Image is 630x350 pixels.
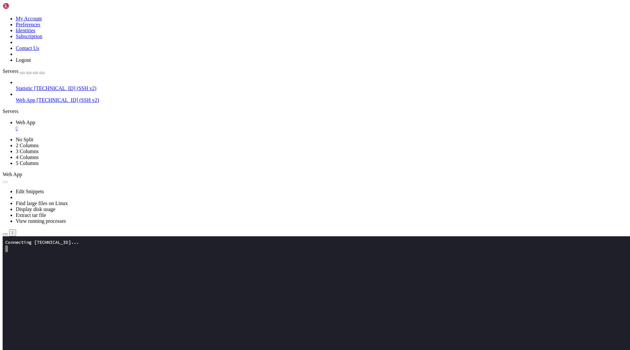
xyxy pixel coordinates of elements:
[16,126,627,131] a: 
[16,143,39,148] a: 2 Columns
[34,85,96,91] span: [TECHNICAL_ID] (SSH v2)
[16,120,627,131] a: Web App
[37,97,99,103] span: [TECHNICAL_ID] (SSH v2)
[16,97,35,103] span: Web App
[16,85,627,91] a: Statistic [TECHNICAL_ID] (SSH v2)
[3,68,18,74] span: Servers
[16,85,33,91] span: Statistic
[16,189,44,194] a: Edit Snippets
[3,108,627,114] div: Servers
[16,34,42,39] a: Subscription
[16,218,66,224] a: View running processes
[16,120,35,125] span: Web App
[12,230,13,235] div: 
[16,154,39,160] a: 4 Columns
[16,45,39,51] a: Contact Us
[3,68,45,74] a: Servers
[16,160,39,166] a: 5 Columns
[3,172,22,177] span: Web App
[3,3,40,9] img: Shellngn
[3,9,5,16] div: (0, 1)
[16,28,35,33] a: Identities
[16,212,46,218] a: Extract tar file
[16,206,55,212] a: Display disk usage
[9,229,16,236] button: 
[16,22,40,27] a: Preferences
[16,80,627,91] li: Statistic [TECHNICAL_ID] (SSH v2)
[16,137,33,142] a: No Split
[16,16,42,21] a: My Account
[16,91,627,103] li: Web App [TECHNICAL_ID] (SSH v2)
[16,57,31,63] a: Logout
[16,200,68,206] a: Find large files on Linux
[3,3,545,9] x-row: Connecting [TECHNICAL_ID]...
[16,97,627,103] a: Web App [TECHNICAL_ID] (SSH v2)
[16,149,39,154] a: 3 Columns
